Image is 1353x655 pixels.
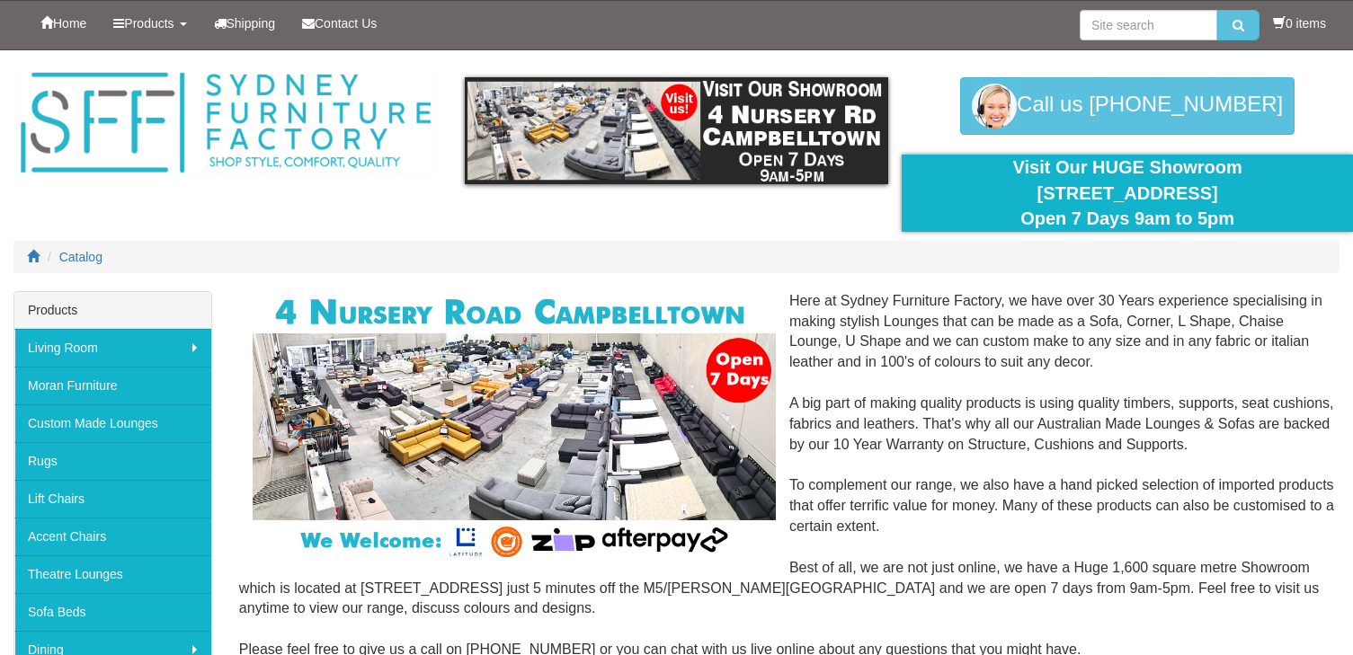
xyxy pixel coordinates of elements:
[227,16,276,31] span: Shipping
[53,16,86,31] span: Home
[13,68,438,178] img: Sydney Furniture Factory
[1273,14,1326,32] li: 0 items
[14,593,211,631] a: Sofa Beds
[915,155,1340,232] div: Visit Our HUGE Showroom [STREET_ADDRESS] Open 7 Days 9am to 5pm
[1080,10,1217,40] input: Site search
[200,1,289,46] a: Shipping
[14,367,211,404] a: Moran Furniture
[315,16,377,31] span: Contact Us
[14,329,211,367] a: Living Room
[27,1,100,46] a: Home
[14,555,211,593] a: Theatre Lounges
[289,1,390,46] a: Contact Us
[59,250,102,264] a: Catalog
[465,77,889,184] img: showroom.gif
[100,1,200,46] a: Products
[124,16,174,31] span: Products
[14,518,211,555] a: Accent Chairs
[14,480,211,518] a: Lift Chairs
[14,442,211,480] a: Rugs
[14,404,211,442] a: Custom Made Lounges
[14,292,211,329] div: Products
[253,291,776,563] img: Corner Modular Lounges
